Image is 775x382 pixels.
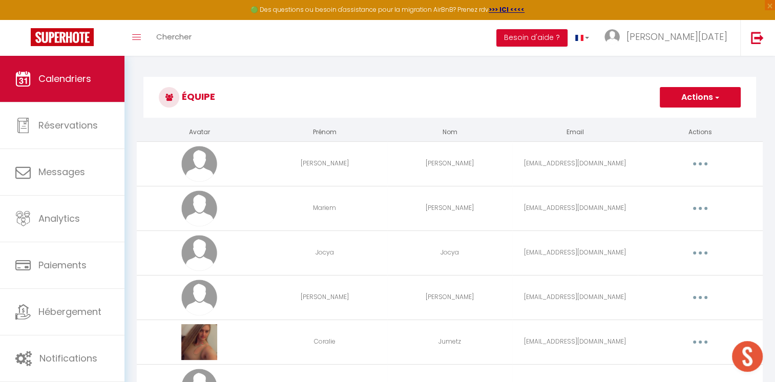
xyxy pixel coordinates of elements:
[512,141,637,186] td: [EMAIL_ADDRESS][DOMAIN_NAME]
[38,212,80,225] span: Analytics
[387,230,512,275] td: Jocya
[660,87,741,108] button: Actions
[732,341,763,372] div: Ouvrir le chat
[181,235,217,271] img: avatar.png
[597,20,740,56] a: ... [PERSON_NAME][DATE]
[489,5,525,14] a: >>> ICI <<<<
[262,186,387,230] td: Mariem
[262,320,387,364] td: Coralie
[604,29,620,45] img: ...
[262,275,387,320] td: [PERSON_NAME]
[626,30,727,43] span: [PERSON_NAME][DATE]
[181,324,217,360] img: 17150701643751.jpg
[512,230,637,275] td: [EMAIL_ADDRESS][DOMAIN_NAME]
[512,123,637,141] th: Email
[149,20,199,56] a: Chercher
[262,230,387,275] td: Jocya
[512,186,637,230] td: [EMAIL_ADDRESS][DOMAIN_NAME]
[496,29,568,47] button: Besoin d'aide ?
[387,275,512,320] td: [PERSON_NAME]
[262,141,387,186] td: [PERSON_NAME]
[387,186,512,230] td: [PERSON_NAME]
[181,280,217,315] img: avatar.png
[181,190,217,226] img: avatar.png
[38,259,87,271] span: Paiements
[512,275,637,320] td: [EMAIL_ADDRESS][DOMAIN_NAME]
[143,77,756,118] h3: Équipe
[387,320,512,364] td: Jumetz
[38,72,91,85] span: Calendriers
[31,28,94,46] img: Super Booking
[387,123,512,141] th: Nom
[387,141,512,186] td: [PERSON_NAME]
[751,31,764,44] img: logout
[38,119,98,132] span: Réservations
[638,123,763,141] th: Actions
[39,352,97,365] span: Notifications
[181,146,217,182] img: avatar.png
[38,165,85,178] span: Messages
[137,123,262,141] th: Avatar
[156,31,192,42] span: Chercher
[38,305,101,318] span: Hébergement
[262,123,387,141] th: Prénom
[512,320,637,364] td: [EMAIL_ADDRESS][DOMAIN_NAME]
